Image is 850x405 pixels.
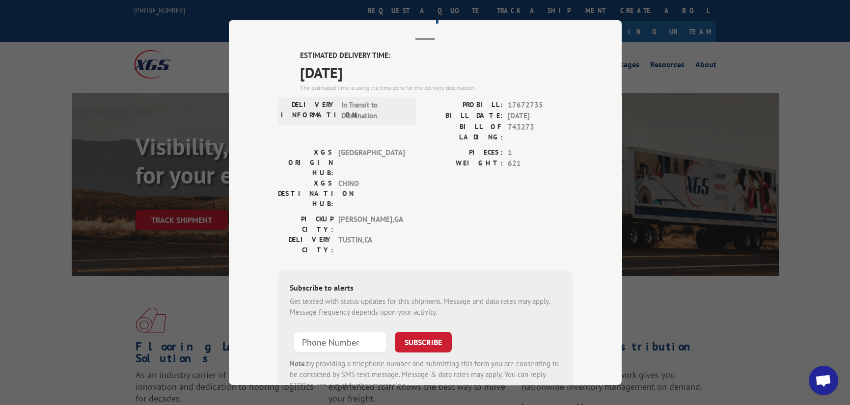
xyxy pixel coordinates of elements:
span: In Transit to Destination [341,100,408,122]
label: BILL OF LADING: [425,122,503,142]
span: 621 [508,158,573,169]
div: Subscribe to alerts [290,282,561,296]
label: BILL DATE: [425,110,503,122]
button: SUBSCRIBE [395,332,452,352]
label: PIECES: [425,147,503,159]
span: 17672735 [508,100,573,111]
span: 1 [508,147,573,159]
label: ESTIMATED DELIVERY TIME: [300,50,573,61]
span: TUSTIN , CA [338,235,405,255]
div: Open chat [809,366,838,395]
span: [GEOGRAPHIC_DATA] [338,147,405,178]
label: PROBILL: [425,100,503,111]
label: XGS ORIGIN HUB: [278,147,333,178]
div: The estimated time is using the time zone for the delivery destination. [300,83,573,92]
div: by providing a telephone number and submitting this form you are consenting to be contacted by SM... [290,358,561,392]
span: [PERSON_NAME] , GA [338,214,405,235]
label: DELIVERY INFORMATION: [281,100,336,122]
label: XGS DESTINATION HUB: [278,178,333,209]
label: DELIVERY CITY: [278,235,333,255]
label: PICKUP CITY: [278,214,333,235]
span: 743273 [508,122,573,142]
input: Phone Number [294,332,387,352]
div: Get texted with status updates for this shipment. Message and data rates may apply. Message frequ... [290,296,561,318]
label: WEIGHT: [425,158,503,169]
strong: Note: [290,359,307,368]
span: [DATE] [508,110,573,122]
span: [DATE] [300,61,573,83]
span: CHINO [338,178,405,209]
